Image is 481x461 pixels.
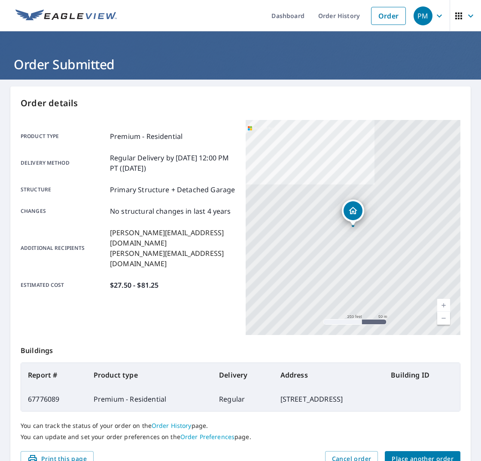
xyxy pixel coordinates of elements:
[274,387,384,411] td: [STREET_ADDRESS]
[10,55,471,73] h1: Order Submitted
[437,312,450,325] a: Current Level 17, Zoom Out
[180,433,234,441] a: Order Preferences
[274,363,384,387] th: Address
[21,363,87,387] th: Report #
[212,363,274,387] th: Delivery
[21,97,460,110] p: Order details
[437,299,450,312] a: Current Level 17, Zoom In
[110,227,235,248] p: [PERSON_NAME][EMAIL_ADDRESS][DOMAIN_NAME]
[110,248,235,269] p: [PERSON_NAME][EMAIL_ADDRESS][DOMAIN_NAME]
[21,422,460,430] p: You can track the status of your order on the page.
[21,227,107,269] p: Additional recipients
[21,206,107,216] p: Changes
[371,7,406,25] a: Order
[21,131,107,141] p: Product type
[342,200,364,226] div: Dropped pin, building 1, Residential property, 110 Whitewood Ln Rochester, NY 14618
[15,9,117,22] img: EV Logo
[21,153,107,173] p: Delivery method
[110,131,183,141] p: Premium - Residential
[21,335,460,363] p: Buildings
[414,6,432,25] div: PM
[152,421,192,430] a: Order History
[110,184,235,195] p: Primary Structure + Detached Garage
[110,206,231,216] p: No structural changes in last 4 years
[87,387,212,411] td: Premium - Residential
[110,153,235,173] p: Regular Delivery by [DATE] 12:00 PM PT ([DATE])
[110,280,158,290] p: $27.50 - $81.25
[384,363,460,387] th: Building ID
[21,280,107,290] p: Estimated cost
[21,387,87,411] td: 67776089
[87,363,212,387] th: Product type
[21,433,460,441] p: You can update and set your order preferences on the page.
[212,387,274,411] td: Regular
[21,184,107,195] p: Structure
